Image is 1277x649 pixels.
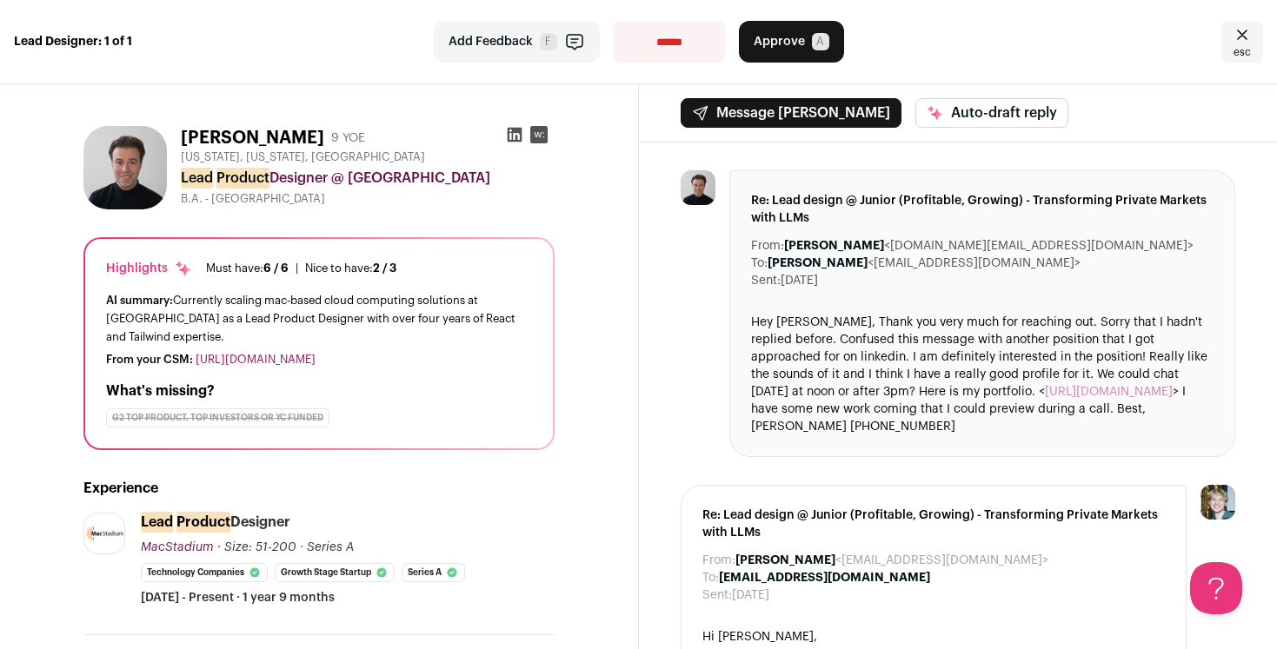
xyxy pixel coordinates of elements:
dt: From: [751,237,784,255]
button: Auto-draft reply [915,98,1068,128]
div: Nice to have: [305,262,396,275]
img: fe449b470218580dda7a32186d8023afe7ba7e6a6e2b97674a428606a3cf5584 [83,126,167,209]
dd: <[DOMAIN_NAME][EMAIL_ADDRESS][DOMAIN_NAME]> [784,237,1194,255]
span: · Size: 51-200 [217,541,296,553]
div: Hey [PERSON_NAME], Thank you very much for reaching out. Sorry that I hadn't replied before. Conf... [751,314,1214,435]
li: Technology Companies [141,563,268,582]
a: [URL][DOMAIN_NAME] [196,354,316,365]
img: 6494470-medium_jpg [1201,485,1235,520]
b: [PERSON_NAME] [768,257,868,269]
b: [EMAIL_ADDRESS][DOMAIN_NAME] [719,572,930,584]
span: AI summary: [106,295,173,306]
div: Must have: [206,262,289,275]
div: G2 Top Product, Top Investors or YC Funded [106,408,329,427]
li: Growth Stage Startup [275,563,395,582]
span: esc [1234,45,1251,59]
h2: What's missing? [106,381,532,401]
div: B.A. - [GEOGRAPHIC_DATA] [181,192,555,206]
b: [PERSON_NAME] [784,240,884,252]
div: Designer @ [GEOGRAPHIC_DATA] [181,168,555,189]
b: [PERSON_NAME] [735,554,835,566]
dd: <[EMAIL_ADDRESS][DOMAIN_NAME]> [768,255,1081,272]
dt: To: [702,569,719,586]
button: Approve A [739,21,844,63]
span: Re: Lead design @ Junior (Profitable, Growing) - Transforming Private Markets with LLMs [702,507,1166,541]
span: [US_STATE], [US_STATE], [GEOGRAPHIC_DATA] [181,150,425,164]
ul: | [206,262,396,275]
dd: [DATE] [781,272,818,289]
span: Add Feedback [449,33,533,50]
span: 6 / 6 [263,262,289,274]
span: · [300,539,303,556]
dt: To: [751,255,768,272]
strong: Lead Designer: 1 of 1 [14,33,132,50]
div: Hi [PERSON_NAME], [702,628,1166,646]
a: Close [1221,21,1263,63]
dt: Sent: [751,272,781,289]
dt: From: [702,552,735,569]
span: [DATE] - Present · 1 year 9 months [141,589,335,606]
mark: Lead [181,168,213,189]
mark: Product [176,512,230,533]
button: Add Feedback F [434,21,600,63]
div: 9 YOE [331,129,365,147]
span: Approve [754,33,805,50]
li: Series A [402,563,465,582]
span: MacStadium [141,541,214,553]
h2: Experience [83,478,555,499]
span: A [812,33,829,50]
div: Currently scaling mac-based cloud computing solutions at [GEOGRAPHIC_DATA] as a Lead Product Desi... [106,291,532,346]
span: From your CSM: [106,354,193,365]
mark: Lead [141,512,173,533]
dd: <[EMAIL_ADDRESS][DOMAIN_NAME]> [735,552,1048,569]
button: Message [PERSON_NAME] [681,98,901,128]
span: Series A [307,541,354,553]
div: Highlights [106,260,192,277]
span: Re: Lead design @ Junior (Profitable, Growing) - Transforming Private Markets with LLMs [751,192,1214,227]
dt: Sent: [702,586,732,604]
div: Designer [141,513,290,532]
h1: [PERSON_NAME] [181,126,324,150]
img: fe449b470218580dda7a32186d8023afe7ba7e6a6e2b97674a428606a3cf5584 [681,170,715,205]
mark: Product [216,168,269,189]
iframe: Help Scout Beacon - Open [1190,562,1242,614]
dd: [DATE] [732,586,769,604]
img: 16c3dbe6cc6dae24c188ab5ad9d5488d83cb3cce6863cc8fbbc6d86b92f10e17.png [84,526,124,541]
span: F [540,33,557,50]
a: [URL][DOMAIN_NAME] [1045,386,1173,398]
span: 2 / 3 [373,262,396,274]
